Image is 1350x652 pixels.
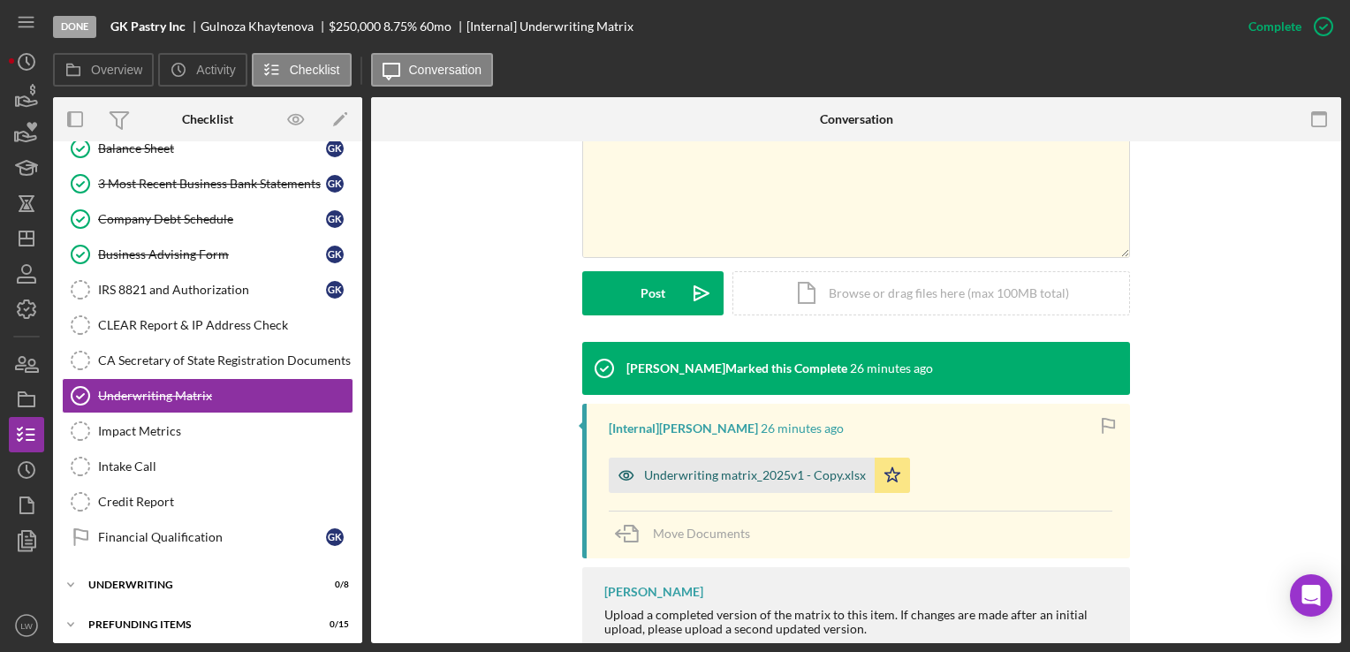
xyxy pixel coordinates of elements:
button: Move Documents [609,512,768,556]
div: [Internal] Underwriting Matrix [466,19,633,34]
div: Balance Sheet [98,141,326,155]
div: 8.75 % [383,19,417,34]
a: CLEAR Report & IP Address Check [62,307,353,343]
div: [Internal] [PERSON_NAME] [609,421,758,436]
a: Underwriting Matrix [62,378,353,413]
div: G K [326,175,344,193]
div: Company Debt Schedule [98,212,326,226]
div: [PERSON_NAME] Marked this Complete [626,361,847,375]
label: Overview [91,63,142,77]
button: Checklist [252,53,352,87]
div: 60 mo [420,19,451,34]
div: G K [326,140,344,157]
div: G K [326,281,344,299]
div: Underwriting Matrix [98,389,353,403]
button: Overview [53,53,154,87]
a: Financial QualificationGK [62,519,353,555]
button: Complete [1231,9,1341,44]
span: Move Documents [653,526,750,541]
button: Underwriting matrix_2025v1 - Copy.xlsx [609,458,910,493]
div: [PERSON_NAME] [604,585,703,599]
label: Activity [196,63,235,77]
div: Complete [1248,9,1301,44]
button: Activity [158,53,246,87]
div: G K [326,528,344,546]
div: Credit Report [98,495,353,509]
button: LW [9,608,44,643]
div: $250,000 [329,19,381,34]
label: Checklist [290,63,340,77]
div: Gulnoza Khaytenova [201,19,329,34]
div: Business Advising Form [98,247,326,262]
a: IRS 8821 and AuthorizationGK [62,272,353,307]
a: 3 Most Recent Business Bank StatementsGK [62,166,353,201]
button: Post [582,271,724,315]
div: Intake Call [98,459,353,474]
div: Underwriting matrix_2025v1 - Copy.xlsx [644,468,866,482]
div: Open Intercom Messenger [1290,574,1332,617]
button: Conversation [371,53,494,87]
a: Business Advising FormGK [62,237,353,272]
div: IRS 8821 and Authorization [98,283,326,297]
a: Intake Call [62,449,353,484]
time: 2025-10-13 23:21 [850,361,933,375]
div: 0 / 15 [317,619,349,630]
a: Credit Report [62,484,353,519]
label: Conversation [409,63,482,77]
div: G K [326,210,344,228]
a: Impact Metrics [62,413,353,449]
b: GK Pastry Inc [110,19,186,34]
a: Balance SheetGK [62,131,353,166]
div: 3 Most Recent Business Bank Statements [98,177,326,191]
a: CA Secretary of State Registration Documents [62,343,353,378]
div: G K [326,246,344,263]
div: CLEAR Report & IP Address Check [98,318,353,332]
text: LW [20,621,34,631]
div: Conversation [820,112,893,126]
div: Prefunding Items [88,619,305,630]
div: 0 / 8 [317,580,349,590]
div: CA Secretary of State Registration Documents [98,353,353,368]
div: Underwriting [88,580,305,590]
div: Post [641,271,665,315]
div: Checklist [182,112,233,126]
a: Company Debt ScheduleGK [62,201,353,237]
div: Financial Qualification [98,530,326,544]
time: 2025-10-13 23:20 [761,421,844,436]
div: Impact Metrics [98,424,353,438]
div: Done [53,16,96,38]
div: Upload a completed version of the matrix to this item. If changes are made after an initial uploa... [604,608,1112,636]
